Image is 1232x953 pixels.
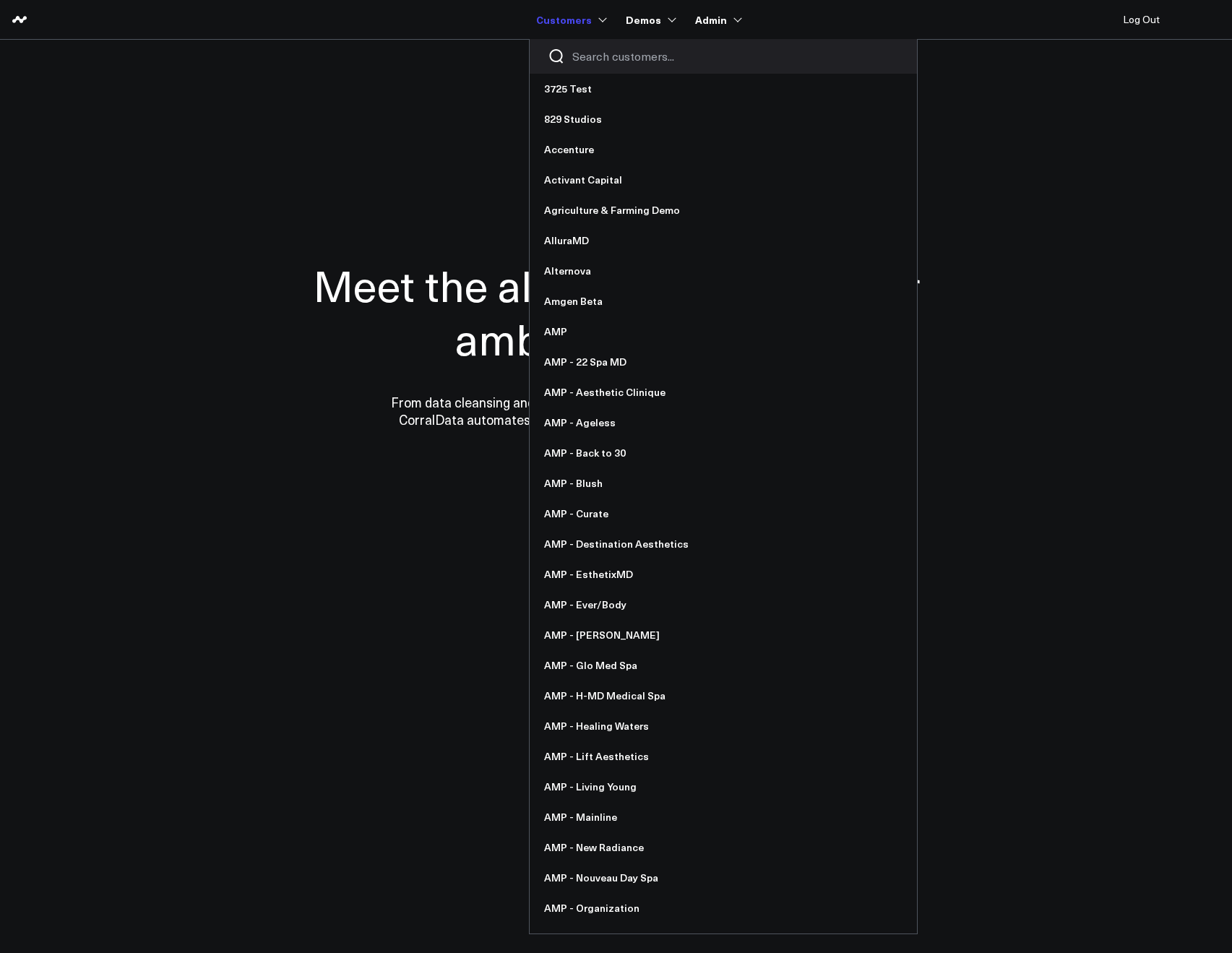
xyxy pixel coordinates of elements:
[530,863,917,893] a: AMP - Nouveau Day Spa
[530,195,917,225] a: Agriculture & Farming Demo
[530,741,917,772] a: AMP - Lift Aesthetics
[360,394,873,428] p: From data cleansing and integration to personalized dashboards and insights, CorralData automates...
[530,407,917,438] a: AMP - Ageless
[536,7,604,33] a: Customers
[530,165,917,195] a: Activant Capital
[530,620,917,650] a: AMP - [PERSON_NAME]
[530,438,917,468] a: AMP - Back to 30
[530,256,917,286] a: Alternova
[530,590,917,620] a: AMP - Ever/Body
[530,650,917,681] a: AMP - Glo Med Spa
[530,468,917,499] a: AMP - Blush
[530,711,917,741] a: AMP - Healing Waters
[695,7,739,33] a: Admin
[530,377,917,407] a: AMP - Aesthetic Clinique
[530,802,917,832] a: AMP - Mainline
[530,316,917,347] a: AMP
[530,559,917,590] a: AMP - EsthetixMD
[530,772,917,802] a: AMP - Living Young
[530,499,917,529] a: AMP - Curate
[530,134,917,165] a: Accenture
[530,286,917,316] a: Amgen Beta
[548,48,565,65] button: Search customers button
[530,347,917,377] a: AMP - 22 Spa MD
[262,258,970,365] h1: Meet the all-in-one data hub for ambitious teams
[530,74,917,104] a: 3725 Test
[530,104,917,134] a: 829 Studios
[530,893,917,923] a: AMP - Organization
[572,48,899,64] input: Search customers input
[530,225,917,256] a: AlluraMD
[530,681,917,711] a: AMP - H-MD Medical Spa
[626,7,673,33] a: Demos
[530,529,917,559] a: AMP - Destination Aesthetics
[530,832,917,863] a: AMP - New Radiance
